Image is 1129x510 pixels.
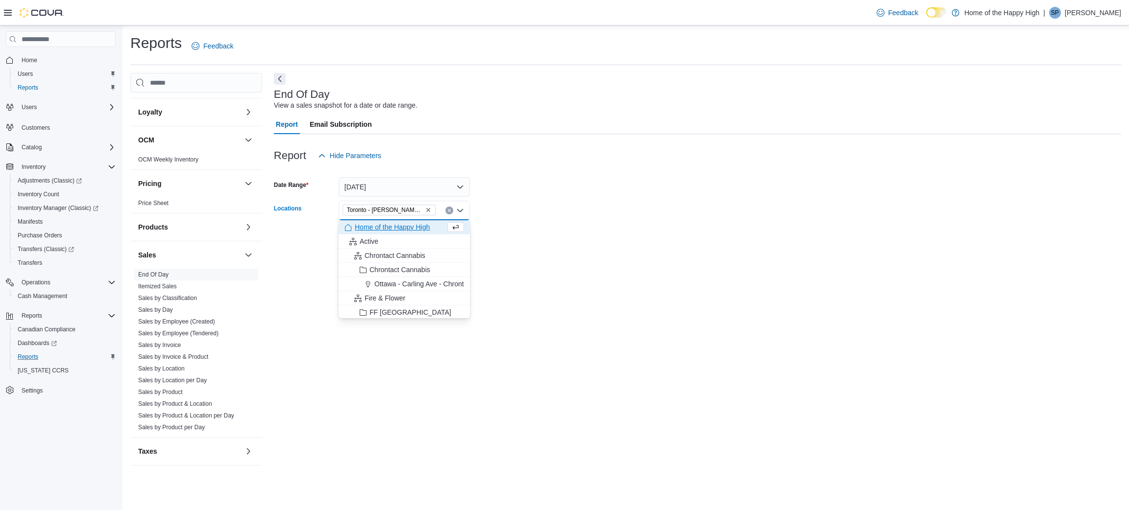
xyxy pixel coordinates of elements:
[138,107,162,117] h3: Loyalty
[18,141,46,153] button: Catalog
[138,400,212,408] span: Sales by Product & Location
[1051,7,1059,19] span: SP
[10,215,120,229] button: Manifests
[10,336,120,350] a: Dashboards
[138,222,241,232] button: Products
[243,445,254,457] button: Taxes
[274,89,330,100] h3: End Of Day
[18,161,116,173] span: Inventory
[2,53,120,67] button: Home
[138,376,207,384] span: Sales by Location per Day
[347,205,423,215] span: Toronto - [PERSON_NAME] Street - Fire & Flower
[339,234,470,249] button: Active
[18,122,54,134] a: Customers
[445,207,453,214] button: Clear input
[425,207,431,213] button: Remove Toronto - Jane Street - Fire & Flower from selection in this group
[14,230,116,241] span: Purchase Orders
[2,160,120,174] button: Inventory
[138,365,185,372] a: Sales by Location
[22,124,50,132] span: Customers
[138,353,208,361] span: Sales by Invoice & Product
[2,120,120,134] button: Customers
[18,101,41,113] button: Users
[14,216,116,228] span: Manifests
[365,293,405,303] span: Fire & Flower
[10,67,120,81] button: Users
[2,100,120,114] button: Users
[14,243,116,255] span: Transfers (Classic)
[18,54,116,66] span: Home
[873,3,922,23] a: Feedback
[22,163,46,171] span: Inventory
[1043,7,1045,19] p: |
[18,384,116,396] span: Settings
[18,292,67,300] span: Cash Management
[456,207,464,214] button: Close list of options
[2,383,120,397] button: Settings
[10,256,120,270] button: Transfers
[339,263,470,277] button: Chrontact Cannabis
[138,389,183,395] a: Sales by Product
[14,216,47,228] a: Manifests
[18,70,33,78] span: Users
[14,230,66,241] a: Purchase Orders
[14,188,116,200] span: Inventory Count
[10,187,120,201] button: Inventory Count
[18,277,54,288] button: Operations
[1065,7,1121,19] p: [PERSON_NAME]
[14,365,73,376] a: [US_STATE] CCRS
[138,318,215,325] a: Sales by Employee (Created)
[10,242,120,256] a: Transfers (Classic)
[138,295,197,301] a: Sales by Classification
[18,367,69,374] span: [US_STATE] CCRS
[203,41,233,51] span: Feedback
[355,222,430,232] span: Home of the Happy High
[14,351,42,363] a: Reports
[138,135,241,145] button: OCM
[22,278,50,286] span: Operations
[138,179,161,188] h3: Pricing
[18,177,82,185] span: Adjustments (Classic)
[369,265,430,275] span: Chrontact Cannabis
[339,220,470,234] button: Home of the Happy High
[18,218,43,226] span: Manifests
[14,68,116,80] span: Users
[274,73,286,85] button: Next
[138,424,205,431] a: Sales by Product per Day
[310,115,372,134] span: Email Subscription
[22,56,37,64] span: Home
[138,156,198,163] span: OCM Weekly Inventory
[964,7,1039,19] p: Home of the Happy High
[138,271,169,278] span: End Of Day
[18,259,42,267] span: Transfers
[339,249,470,263] button: Chrontact Cannabis
[138,250,241,260] button: Sales
[138,199,169,207] span: Price Sheet
[18,353,38,361] span: Reports
[18,190,59,198] span: Inventory Count
[14,188,63,200] a: Inventory Count
[22,143,42,151] span: Catalog
[14,290,116,302] span: Cash Management
[138,388,183,396] span: Sales by Product
[18,385,47,396] a: Settings
[130,154,262,169] div: OCM
[374,279,504,289] span: Ottawa - Carling Ave - Chrontact Cannabis
[138,330,219,337] a: Sales by Employee (Tendered)
[14,351,116,363] span: Reports
[138,306,173,314] span: Sales by Day
[188,36,237,56] a: Feedback
[18,325,75,333] span: Canadian Compliance
[14,175,116,186] span: Adjustments (Classic)
[138,156,198,163] a: OCM Weekly Inventory
[1049,7,1061,19] div: Steven Pike
[138,412,234,419] a: Sales by Product & Location per Day
[138,306,173,313] a: Sales by Day
[14,337,116,349] span: Dashboards
[10,81,120,94] button: Reports
[138,271,169,278] a: End Of Day
[926,7,947,18] input: Dark Mode
[138,353,208,360] a: Sales by Invoice & Product
[22,387,43,394] span: Settings
[14,337,61,349] a: Dashboards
